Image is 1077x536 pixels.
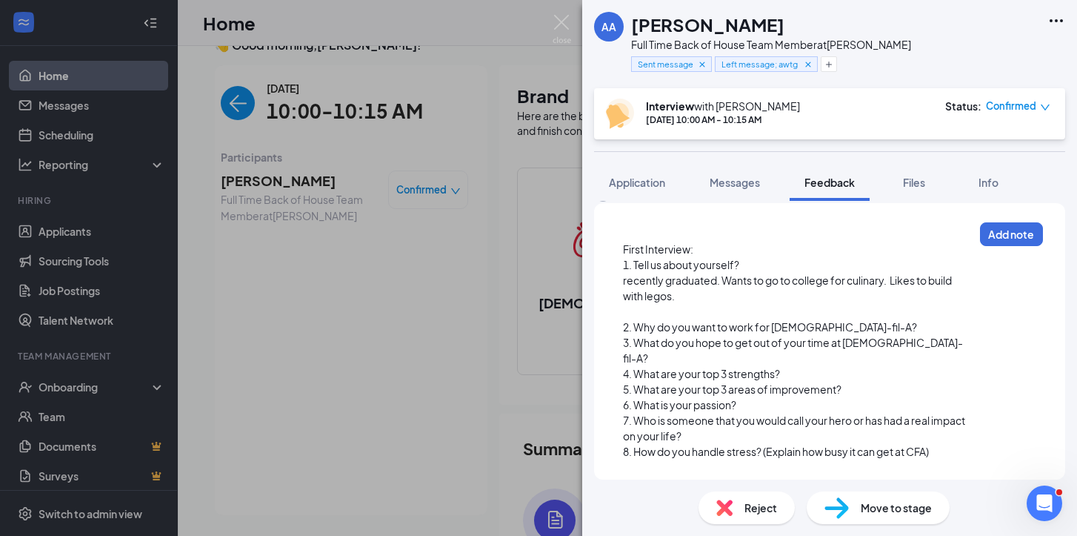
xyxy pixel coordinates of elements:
[804,176,855,189] span: Feedback
[631,12,784,37] h1: [PERSON_NAME]
[623,258,739,271] span: 1. Tell us about yourself?
[609,176,665,189] span: Application
[1040,102,1050,113] span: down
[978,176,998,189] span: Info
[980,222,1043,246] button: Add note
[623,383,841,396] span: 5. What are your top 3 areas of improvement?
[803,59,813,70] svg: Cross
[646,113,800,126] div: [DATE] 10:00 AM - 10:15 AM
[646,99,800,113] div: with [PERSON_NAME]
[824,60,833,69] svg: Plus
[986,99,1036,113] span: Confirmed
[623,398,736,411] span: 6. What is your passion?
[623,274,953,302] span: recently graduated. Wants to go to college for culinary. Likes to build with legos.
[903,176,925,189] span: Files
[646,99,694,113] b: Interview
[710,176,760,189] span: Messages
[697,59,707,70] svg: Cross
[821,56,837,72] button: Plus
[1047,12,1065,30] svg: Ellipses
[861,500,932,516] span: Move to stage
[623,242,693,256] span: First Interview:
[601,19,616,34] div: AA
[945,99,981,113] div: Status :
[1027,486,1062,521] iframe: Intercom live chat
[623,414,967,443] span: 7. Who is someone that you would call your hero or has had a real impact on your life?
[744,500,777,516] span: Reject
[631,37,911,52] div: Full Time Back of House Team Member at [PERSON_NAME]
[623,367,780,380] span: 4. What are your top 3 strengths?
[623,320,917,334] span: 2. Why do you want to work for [DEMOGRAPHIC_DATA]-fil-A?
[721,58,799,70] span: Left message; awtg callback
[623,445,929,458] span: 8. How do you handle stress? (Explain how busy it can get at CFA)
[623,336,963,365] span: 3. What do you hope to get out of your time at [DEMOGRAPHIC_DATA]-fil-A?
[638,58,693,70] span: Sent message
